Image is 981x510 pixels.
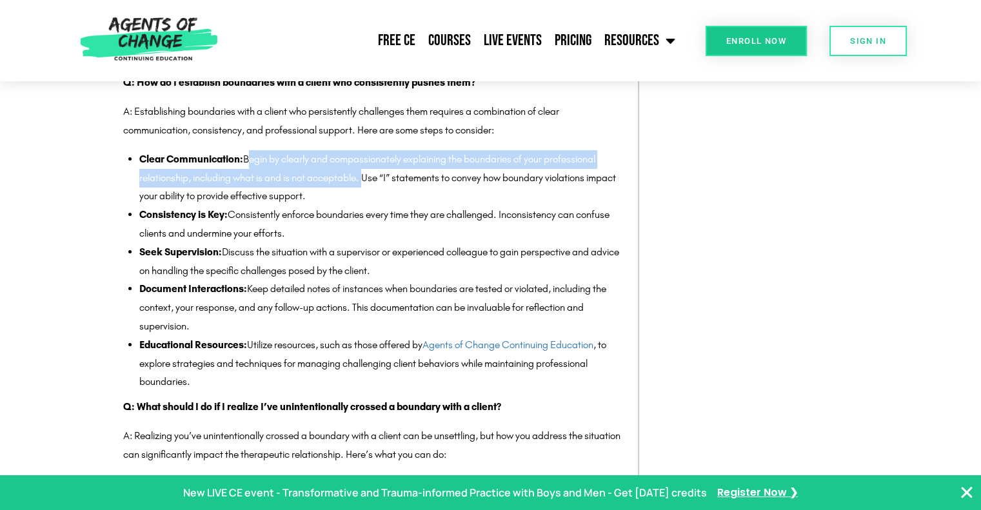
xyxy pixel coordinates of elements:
[123,427,625,464] p: A: Realizing you’ve unintentionally crossed a boundary with a client can be unsettling, but how y...
[123,103,625,140] p: A: Establishing boundaries with a client who persistently challenges them requires a combination ...
[224,25,682,57] nav: Menu
[850,37,886,45] span: SIGN IN
[959,485,975,500] button: Close Banner
[548,25,598,57] a: Pricing
[477,25,548,57] a: Live Events
[139,280,625,335] li: Keep detailed notes of instances when boundaries are tested or violated, including the context, y...
[726,37,786,45] span: Enroll Now
[422,338,593,351] a: Agents of Change Continuing Education
[717,484,798,502] a: Register Now ❯
[139,153,243,165] strong: Clear Communication:
[139,208,228,221] strong: Consistency is Key:
[139,336,625,391] li: Utilize resources, such as those offered by , to explore strategies and techniques for managing c...
[183,484,707,502] p: New LIVE CE event - Transformative and Trauma-informed Practice with Boys and Men - Get [DATE] cr...
[706,26,807,56] a: Enroll Now
[139,243,625,280] li: Discuss the situation with a supervisor or experienced colleague to gain perspective and advice o...
[139,206,625,243] li: Consistently enforce boundaries every time they are challenged. Inconsistency can confuse clients...
[422,25,477,57] a: Courses
[139,246,222,258] strong: Seek Supervision:
[139,338,247,351] strong: Educational Resources:
[372,25,422,57] a: Free CE
[598,25,682,57] a: Resources
[139,150,625,206] li: Begin by clearly and compassionately explaining the boundaries of your professional relationship,...
[829,26,907,56] a: SIGN IN
[139,282,247,295] strong: Document Interactions:
[123,400,501,413] strong: Q: What should I do if I realize I’ve unintentionally crossed a boundary with a client?
[123,76,475,88] strong: Q: How do I establish boundaries with a client who consistently pushes them?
